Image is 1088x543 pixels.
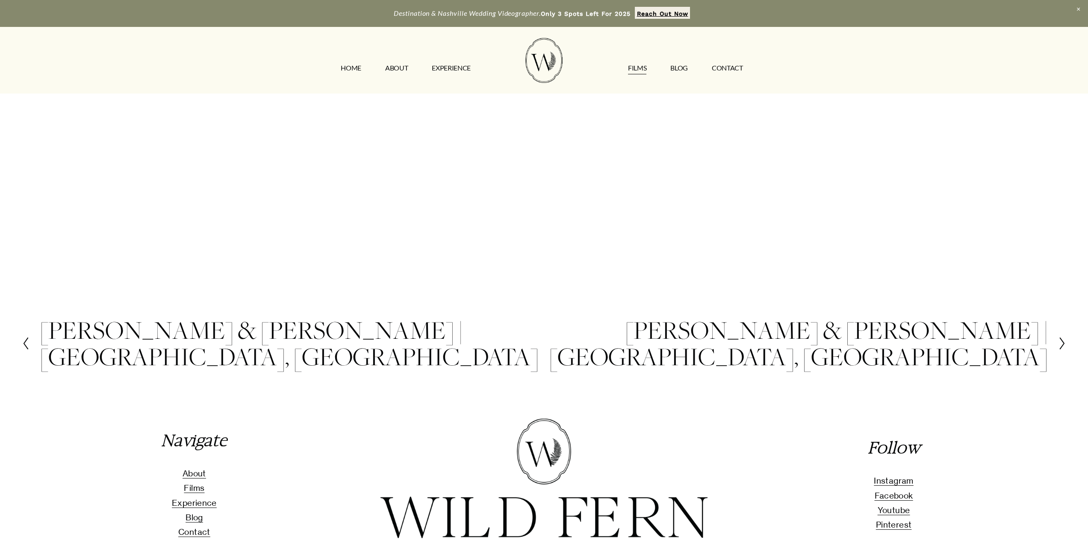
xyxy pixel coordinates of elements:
[186,510,203,525] a: Blog
[341,62,361,75] a: HOME
[544,317,1048,370] h2: [PERSON_NAME] & [PERSON_NAME] | [GEOGRAPHIC_DATA], [GEOGRAPHIC_DATA]
[186,512,203,522] span: Blog
[184,483,204,493] span: Films
[635,7,690,19] a: Reach Out Now
[184,481,204,495] a: Films
[183,466,206,481] a: About
[874,475,913,486] span: Instagram
[628,62,646,75] a: FILMS
[525,38,562,83] img: Wild Fern Weddings
[40,317,544,370] h2: [PERSON_NAME] & [PERSON_NAME] | [GEOGRAPHIC_DATA], [GEOGRAPHIC_DATA]
[868,437,920,458] em: Follow
[878,505,910,515] span: Youtube
[183,468,206,478] span: About
[875,488,913,503] a: Facebook
[874,473,913,488] a: Instagram
[712,62,743,75] a: CONTACT
[876,517,911,532] a: Pinterest
[432,62,471,75] a: EXPERIENCE
[637,10,688,17] strong: Reach Out Now
[876,520,911,530] span: Pinterest
[22,317,544,370] a: [PERSON_NAME] & [PERSON_NAME] | [GEOGRAPHIC_DATA], [GEOGRAPHIC_DATA]
[178,525,210,539] a: Contact
[544,317,1067,370] a: [PERSON_NAME] & [PERSON_NAME] | [GEOGRAPHIC_DATA], [GEOGRAPHIC_DATA]
[161,430,227,451] em: Navigate
[385,62,408,75] a: ABOUT
[875,490,913,501] span: Facebook
[178,527,210,537] span: Contact
[172,496,217,510] a: Experience
[172,498,217,508] span: Experience
[670,62,688,75] a: Blog
[878,503,910,517] a: Youtube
